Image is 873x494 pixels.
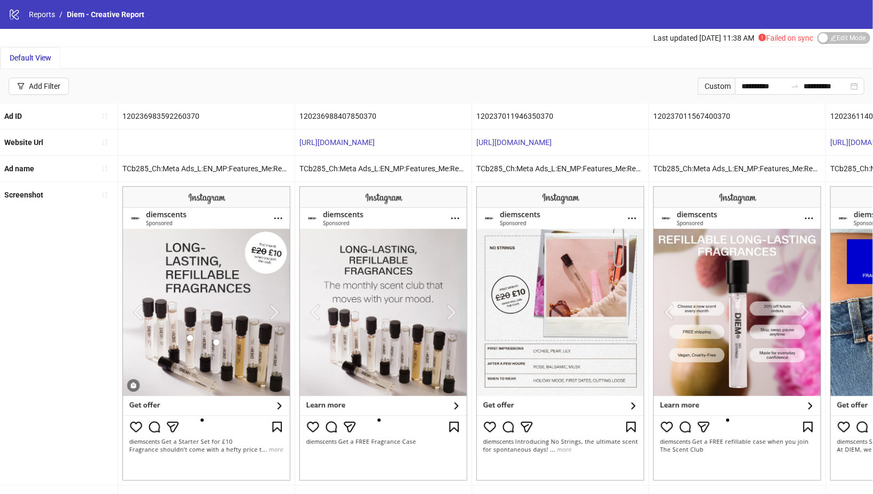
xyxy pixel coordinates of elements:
[27,9,57,20] a: Reports
[295,103,472,129] div: 120236988407850370
[67,10,144,19] span: Diem - Creative Report
[472,156,648,181] div: TCb285_Ch:Meta Ads_L:EN_MP:Features_Me:Refillable long lasting_Fo:Video_So:DIEM_Fc:People_Fr:_Ex:...
[299,138,375,147] a: [URL][DOMAIN_NAME]
[649,156,825,181] div: TCb285_Ch:Meta Ads_L:EN_MP:Features_Me:Refillable long lasting_Fo:Video_So:DIEM_Fc:People_Fr:_Ex:...
[10,54,51,62] span: Default View
[476,186,644,481] img: Screenshot 120237011946350370
[4,138,43,147] b: Website Url
[759,34,813,42] span: Failed on sync
[653,186,821,481] img: Screenshot 120237011567400370
[101,139,109,146] span: sort-ascending
[9,78,69,95] button: Add Filter
[295,156,472,181] div: TCb285_Ch:Meta Ads_L:EN_MP:Features_Me:Refillable long lasting_Fo:Video_So:DIEM_Fc:People_Fr:_Ex:...
[649,103,825,129] div: 120237011567400370
[101,112,109,120] span: sort-ascending
[759,34,766,41] span: exclamation-circle
[118,156,295,181] div: TCb285_Ch:Meta Ads_L:EN_MP:Features_Me:Refillable long lasting_Fo:Video_So:DIEM_Fc:People_Fr:_Ex:...
[122,186,290,481] img: Screenshot 120236983592260370
[653,34,754,42] span: Last updated [DATE] 11:38 AM
[299,186,467,481] img: Screenshot 120236988407850370
[698,78,735,95] div: Custom
[29,82,60,90] div: Add Filter
[101,165,109,172] span: sort-ascending
[4,191,43,199] b: Screenshot
[791,82,799,90] span: to
[476,138,552,147] a: [URL][DOMAIN_NAME]
[472,103,648,129] div: 120237011946350370
[101,191,109,199] span: sort-ascending
[118,103,295,129] div: 120236983592260370
[4,112,22,120] b: Ad ID
[17,82,25,90] span: filter
[4,164,34,173] b: Ad name
[791,82,799,90] span: swap-right
[59,9,63,20] li: /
